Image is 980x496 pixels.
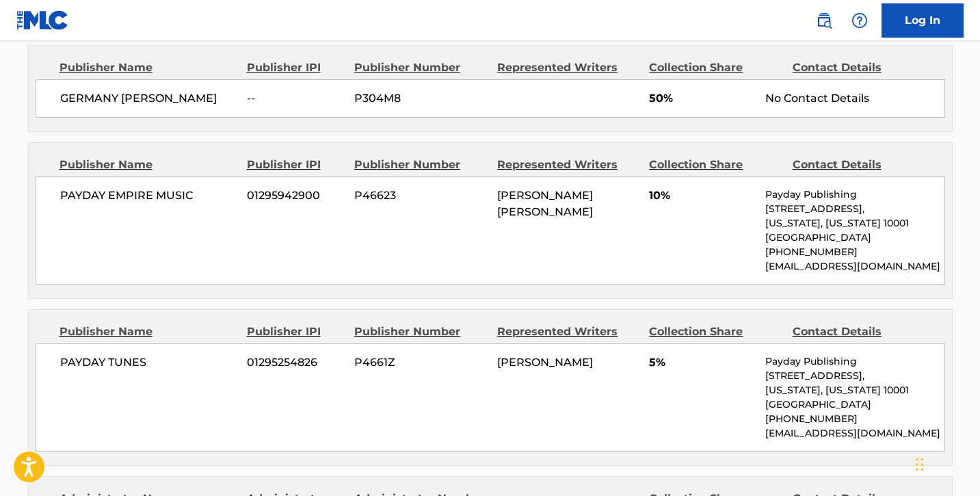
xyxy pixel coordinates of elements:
[247,187,344,204] span: 01295942900
[247,60,344,76] div: Publisher IPI
[851,12,868,29] img: help
[765,245,944,259] p: [PHONE_NUMBER]
[497,157,639,173] div: Represented Writers
[247,90,344,107] span: --
[497,356,593,369] span: [PERSON_NAME]
[649,187,755,204] span: 10%
[354,90,487,107] span: P304M8
[846,7,873,34] div: Help
[649,354,755,371] span: 5%
[765,231,944,245] p: [GEOGRAPHIC_DATA]
[765,216,944,231] p: [US_STATE], [US_STATE] 10001
[765,397,944,412] p: [GEOGRAPHIC_DATA]
[16,10,69,30] img: MLC Logo
[649,157,782,173] div: Collection Share
[59,60,237,76] div: Publisher Name
[816,12,832,29] img: search
[765,369,944,383] p: [STREET_ADDRESS],
[649,60,782,76] div: Collection Share
[765,412,944,426] p: [PHONE_NUMBER]
[60,354,237,371] span: PAYDAY TUNES
[882,3,964,38] a: Log In
[793,157,925,173] div: Contact Details
[765,426,944,441] p: [EMAIL_ADDRESS][DOMAIN_NAME]
[765,354,944,369] p: Payday Publishing
[649,324,782,340] div: Collection Share
[765,259,944,274] p: [EMAIL_ADDRESS][DOMAIN_NAME]
[247,157,344,173] div: Publisher IPI
[59,157,237,173] div: Publisher Name
[247,354,344,371] span: 01295254826
[765,90,944,107] div: No Contact Details
[916,444,924,485] div: Drag
[497,189,593,218] span: [PERSON_NAME] [PERSON_NAME]
[354,157,487,173] div: Publisher Number
[247,324,344,340] div: Publisher IPI
[765,187,944,202] p: Payday Publishing
[497,60,639,76] div: Represented Writers
[497,324,639,340] div: Represented Writers
[59,324,237,340] div: Publisher Name
[765,383,944,397] p: [US_STATE], [US_STATE] 10001
[649,90,755,107] span: 50%
[354,187,487,204] span: P46623
[765,202,944,216] p: [STREET_ADDRESS],
[793,324,925,340] div: Contact Details
[793,60,925,76] div: Contact Details
[810,7,838,34] a: Public Search
[354,324,487,340] div: Publisher Number
[60,187,237,204] span: PAYDAY EMPIRE MUSIC
[354,354,487,371] span: P4661Z
[912,430,980,496] iframe: Chat Widget
[354,60,487,76] div: Publisher Number
[60,90,237,107] span: GERMANY [PERSON_NAME]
